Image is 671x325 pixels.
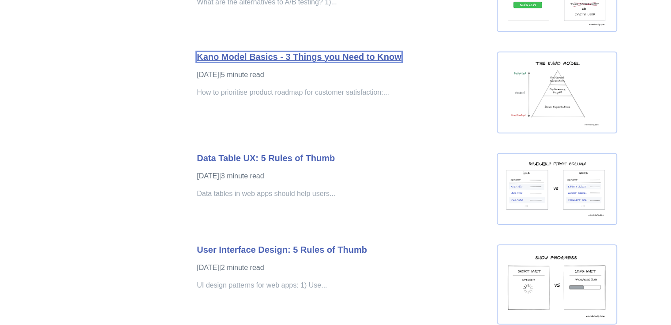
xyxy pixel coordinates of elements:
a: User Interface Design: 5 Rules of Thumb [197,245,367,255]
a: Data Table UX: 5 Rules of Thumb [197,153,335,163]
p: UI design patterns for web apps: 1) Use... [197,280,488,291]
img: readable first column [497,153,617,225]
a: Kano Model Basics - 3 Things you Need to Know [197,52,401,62]
img: kano-model [497,52,617,133]
p: [DATE] | 2 minute read [197,262,488,273]
p: Data tables in web apps should help users... [197,188,488,199]
p: [DATE] | 5 minute read [197,70,488,80]
img: show progress [497,244,617,325]
p: [DATE] | 3 minute read [197,171,488,181]
p: How to prioritise product roadmap for customer satisfaction:... [197,87,488,98]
